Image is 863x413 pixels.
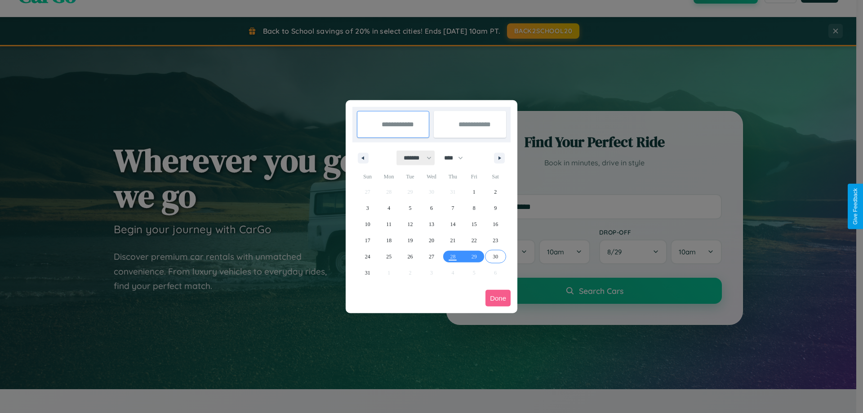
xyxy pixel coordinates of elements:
[357,232,378,249] button: 17
[473,200,476,216] span: 8
[485,169,506,184] span: Sat
[365,249,370,265] span: 24
[357,265,378,281] button: 31
[366,200,369,216] span: 3
[442,200,463,216] button: 7
[463,249,485,265] button: 29
[408,249,413,265] span: 26
[378,232,399,249] button: 18
[852,188,859,225] div: Give Feedback
[365,232,370,249] span: 17
[442,232,463,249] button: 21
[378,249,399,265] button: 25
[387,200,390,216] span: 4
[421,232,442,249] button: 20
[463,216,485,232] button: 15
[442,249,463,265] button: 28
[442,169,463,184] span: Thu
[409,200,412,216] span: 5
[386,249,391,265] span: 25
[472,216,477,232] span: 15
[378,216,399,232] button: 11
[357,216,378,232] button: 10
[421,216,442,232] button: 13
[400,249,421,265] button: 26
[400,216,421,232] button: 12
[357,200,378,216] button: 3
[473,184,476,200] span: 1
[485,232,506,249] button: 23
[472,249,477,265] span: 29
[493,232,498,249] span: 23
[408,232,413,249] span: 19
[494,184,497,200] span: 2
[378,169,399,184] span: Mon
[357,169,378,184] span: Sun
[378,200,399,216] button: 4
[485,200,506,216] button: 9
[450,216,455,232] span: 14
[400,169,421,184] span: Tue
[463,232,485,249] button: 22
[386,216,391,232] span: 11
[493,249,498,265] span: 30
[421,169,442,184] span: Wed
[400,232,421,249] button: 19
[429,232,434,249] span: 20
[472,232,477,249] span: 22
[485,216,506,232] button: 16
[421,200,442,216] button: 6
[450,232,455,249] span: 21
[365,265,370,281] span: 31
[400,200,421,216] button: 5
[463,184,485,200] button: 1
[386,232,391,249] span: 18
[493,216,498,232] span: 16
[408,216,413,232] span: 12
[485,249,506,265] button: 30
[430,200,433,216] span: 6
[485,184,506,200] button: 2
[463,169,485,184] span: Fri
[421,249,442,265] button: 27
[357,249,378,265] button: 24
[485,290,511,306] button: Done
[429,249,434,265] span: 27
[463,200,485,216] button: 8
[451,200,454,216] span: 7
[365,216,370,232] span: 10
[494,200,497,216] span: 9
[442,216,463,232] button: 14
[429,216,434,232] span: 13
[450,249,455,265] span: 28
